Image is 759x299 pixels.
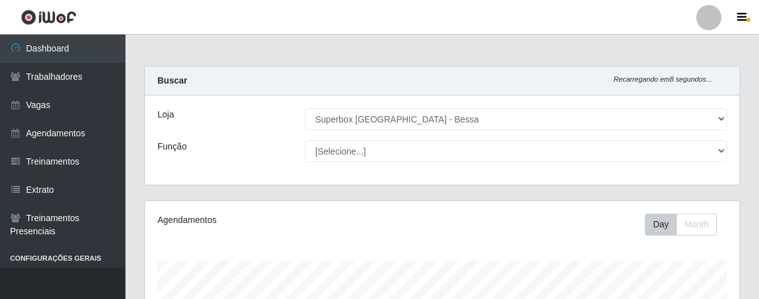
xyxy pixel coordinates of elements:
label: Loja [157,108,174,121]
i: Recarregando em 8 segundos... [613,75,712,83]
div: First group [645,214,717,236]
button: Month [676,214,717,236]
img: CoreUI Logo [21,9,77,25]
strong: Buscar [157,75,187,85]
div: Agendamentos [157,214,384,227]
button: Day [645,214,677,236]
label: Função [157,140,187,153]
div: Toolbar with button groups [645,214,727,236]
